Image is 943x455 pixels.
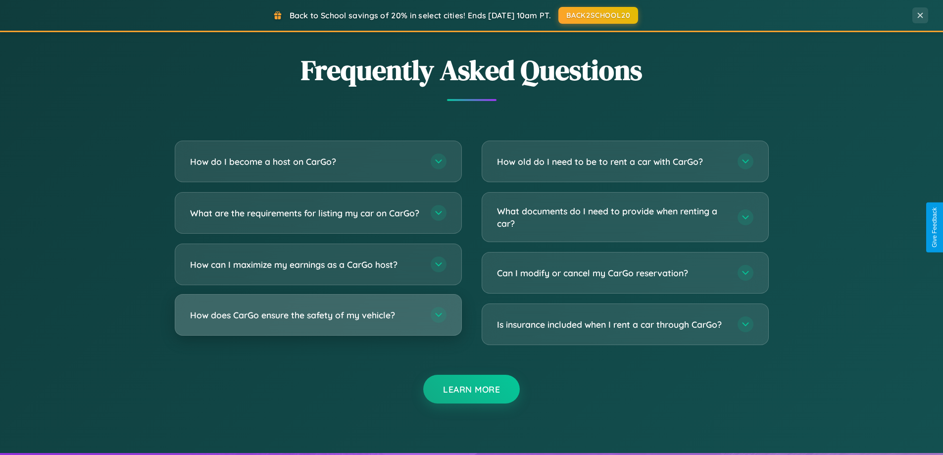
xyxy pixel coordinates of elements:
[497,318,728,331] h3: Is insurance included when I rent a car through CarGo?
[423,375,520,404] button: Learn More
[190,258,421,271] h3: How can I maximize my earnings as a CarGo host?
[290,10,551,20] span: Back to School savings of 20% in select cities! Ends [DATE] 10am PT.
[558,7,638,24] button: BACK2SCHOOL20
[190,155,421,168] h3: How do I become a host on CarGo?
[931,207,938,248] div: Give Feedback
[497,267,728,279] h3: Can I modify or cancel my CarGo reservation?
[190,207,421,219] h3: What are the requirements for listing my car on CarGo?
[497,155,728,168] h3: How old do I need to be to rent a car with CarGo?
[190,309,421,321] h3: How does CarGo ensure the safety of my vehicle?
[175,51,769,89] h2: Frequently Asked Questions
[497,205,728,229] h3: What documents do I need to provide when renting a car?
